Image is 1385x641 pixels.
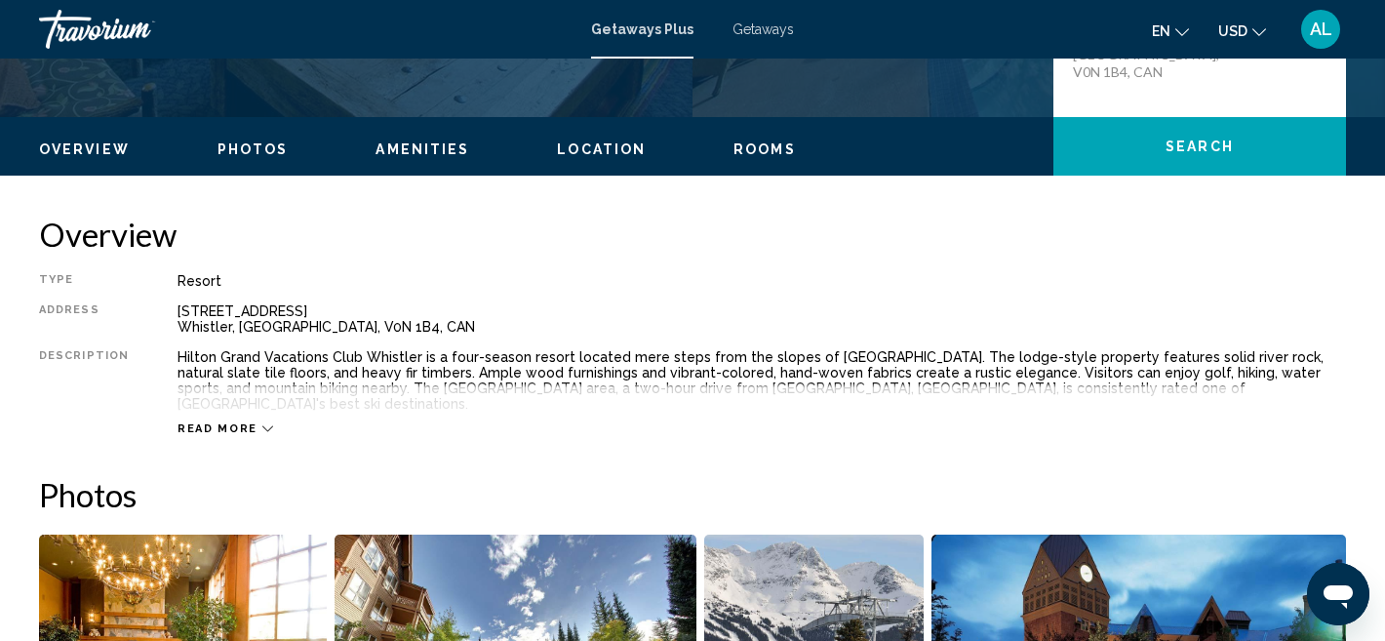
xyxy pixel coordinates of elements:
button: Change currency [1218,17,1266,45]
button: Overview [39,140,130,158]
span: Rooms [733,141,796,157]
div: Type [39,273,129,289]
div: Address [39,303,129,335]
button: Photos [218,140,289,158]
div: Hilton Grand Vacations Club Whistler is a four-season resort located mere steps from the slopes o... [178,349,1346,412]
button: Search [1053,117,1346,176]
span: Photos [218,141,289,157]
div: Resort [178,273,1346,289]
iframe: Button to launch messaging window [1307,563,1369,625]
div: Description [39,349,129,412]
button: Location [557,140,646,158]
a: Getaways [732,21,794,37]
button: Rooms [733,140,796,158]
span: Amenities [376,141,469,157]
span: Location [557,141,646,157]
h2: Overview [39,215,1346,254]
a: Travorium [39,10,572,49]
span: Search [1166,140,1234,155]
button: Read more [178,421,273,436]
div: [STREET_ADDRESS] Whistler, [GEOGRAPHIC_DATA], V0N 1B4, CAN [178,303,1346,335]
button: Change language [1152,17,1189,45]
h2: Photos [39,475,1346,514]
span: Read more [178,422,257,435]
a: Getaways Plus [591,21,693,37]
span: AL [1310,20,1332,39]
span: USD [1218,23,1247,39]
span: Overview [39,141,130,157]
button: User Menu [1295,9,1346,50]
span: en [1152,23,1170,39]
button: Amenities [376,140,469,158]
